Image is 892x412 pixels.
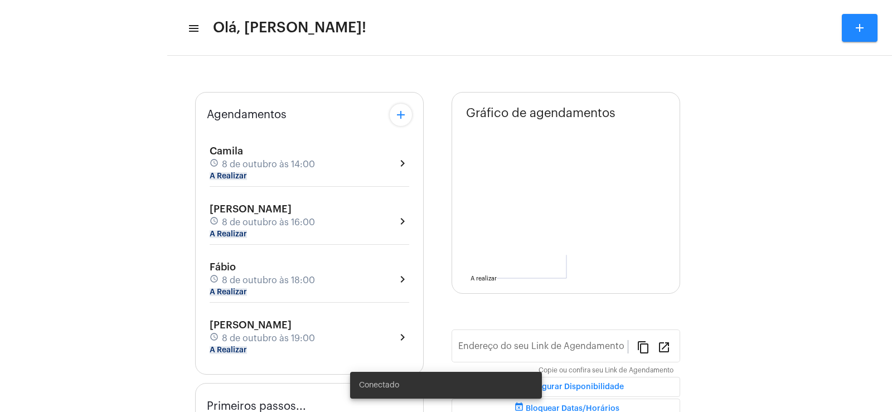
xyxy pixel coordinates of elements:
[187,22,198,35] mat-icon: sidenav icon
[394,108,408,122] mat-icon: add
[853,21,866,35] mat-icon: add
[466,106,615,120] span: Gráfico de agendamentos
[210,146,243,156] span: Camila
[396,157,409,170] mat-icon: chevron_right
[210,204,292,214] span: [PERSON_NAME]
[210,288,247,296] mat-chip: A Realizar
[458,343,628,353] input: Link
[210,346,247,354] mat-chip: A Realizar
[210,320,292,330] span: [PERSON_NAME]
[222,217,315,227] span: 8 de outubro às 16:00
[396,273,409,286] mat-icon: chevron_right
[452,377,680,397] button: Configurar Disponibilidade
[222,159,315,169] span: 8 de outubro às 14:00
[210,216,220,229] mat-icon: schedule
[210,274,220,287] mat-icon: schedule
[210,332,220,345] mat-icon: schedule
[213,19,366,37] span: Olá, [PERSON_NAME]!
[539,367,673,375] mat-hint: Copie ou confira seu Link de Agendamento
[657,340,671,353] mat-icon: open_in_new
[359,380,399,391] span: Conectado
[207,109,287,121] span: Agendamentos
[210,172,247,180] mat-chip: A Realizar
[637,340,650,353] mat-icon: content_copy
[210,262,236,272] span: Fábio
[396,215,409,228] mat-icon: chevron_right
[222,275,315,285] span: 8 de outubro às 18:00
[222,333,315,343] span: 8 de outubro às 19:00
[471,275,497,282] text: A realizar
[396,331,409,344] mat-icon: chevron_right
[508,383,624,391] span: Configurar Disponibilidade
[210,158,220,171] mat-icon: schedule
[210,230,247,238] mat-chip: A Realizar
